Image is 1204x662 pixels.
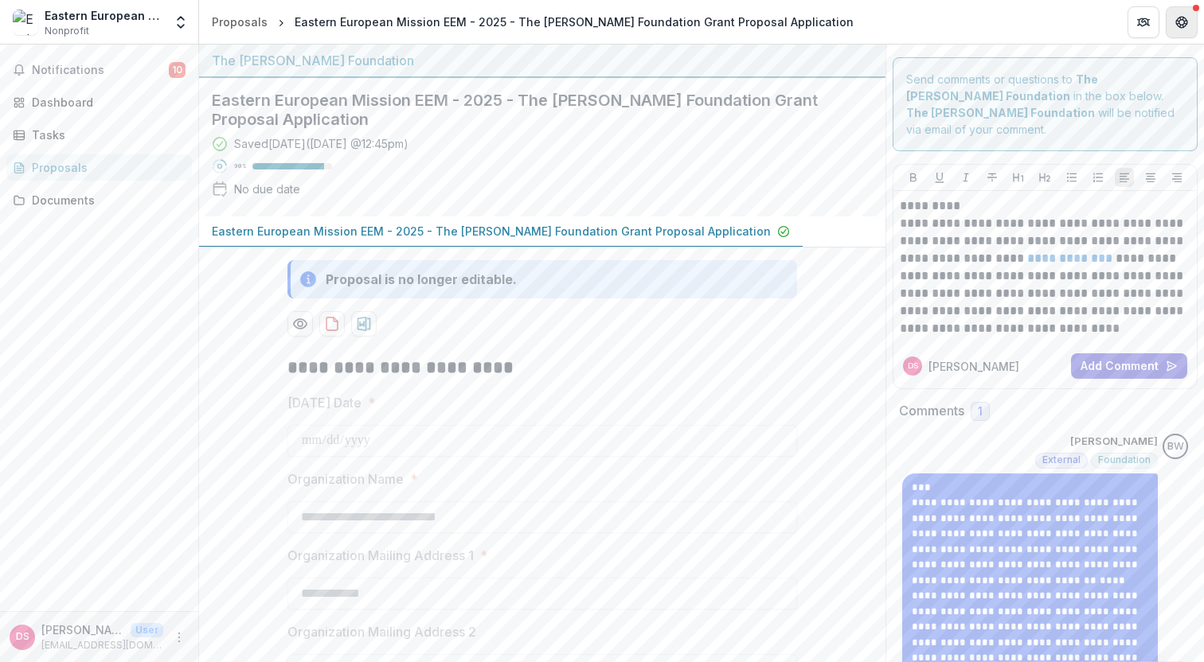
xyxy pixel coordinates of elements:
[6,89,192,115] a: Dashboard
[287,546,474,565] p: Organization Mailing Address 1
[1070,434,1158,450] p: [PERSON_NAME]
[234,181,300,197] div: No due date
[928,358,1019,375] p: [PERSON_NAME]
[287,393,362,412] p: [DATE] Date
[1128,6,1159,38] button: Partners
[326,270,517,289] div: Proposal is no longer editable.
[904,168,923,187] button: Bold
[1009,168,1028,187] button: Heading 1
[351,311,377,337] button: download-proposal
[908,362,918,370] div: Dirk Smith
[1166,6,1198,38] button: Get Help
[287,469,404,489] p: Organization Name
[930,168,949,187] button: Underline
[6,122,192,148] a: Tasks
[1071,353,1187,379] button: Add Comment
[205,10,860,33] nav: breadcrumb
[212,223,771,239] p: Eastern European Mission EEM - 2025 - The [PERSON_NAME] Foundation Grant Proposal Application
[212,91,847,129] h2: Eastern European Mission EEM - 2025 - The [PERSON_NAME] Foundation Grant Proposal Application
[1167,442,1184,452] div: Blair White
[205,10,274,33] a: Proposals
[169,62,186,78] span: 10
[41,621,124,638] p: [PERSON_NAME]
[893,57,1198,151] div: Send comments or questions to in the box below. will be notified via email of your comment.
[6,154,192,181] a: Proposals
[319,311,345,337] button: download-proposal
[170,628,189,647] button: More
[32,159,179,176] div: Proposals
[287,622,476,641] p: Organization Mailing Address 2
[1115,168,1134,187] button: Align Left
[287,311,313,337] button: Preview 6652a653-e942-47f1-bb2e-ffd7a3ffadf5-0.pdf
[212,51,873,70] div: The [PERSON_NAME] Foundation
[983,168,1002,187] button: Strike
[45,24,89,38] span: Nonprofit
[234,135,408,152] div: Saved [DATE] ( [DATE] @ 12:45pm )
[32,64,169,77] span: Notifications
[906,106,1095,119] strong: The [PERSON_NAME] Foundation
[6,187,192,213] a: Documents
[41,638,163,652] p: [EMAIL_ADDRESS][DOMAIN_NAME]
[16,632,29,642] div: Dirk Smith
[1035,168,1054,187] button: Heading 2
[170,6,192,38] button: Open entity switcher
[1062,168,1081,187] button: Bullet List
[1089,168,1108,187] button: Ordered List
[1141,168,1160,187] button: Align Center
[32,192,179,208] div: Documents
[1167,168,1186,187] button: Align Right
[32,94,179,111] div: Dashboard
[1042,454,1081,465] span: External
[956,168,975,187] button: Italicize
[899,403,964,419] h2: Comments
[1098,454,1151,465] span: Foundation
[32,127,179,143] div: Tasks
[978,405,983,419] span: 1
[234,161,246,172] p: 90 %
[13,10,38,35] img: Eastern European Mission EEM
[295,14,854,30] div: Eastern European Mission EEM - 2025 - The [PERSON_NAME] Foundation Grant Proposal Application
[212,14,268,30] div: Proposals
[45,7,163,24] div: Eastern European Mission EEM
[6,57,192,83] button: Notifications10
[131,623,163,637] p: User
